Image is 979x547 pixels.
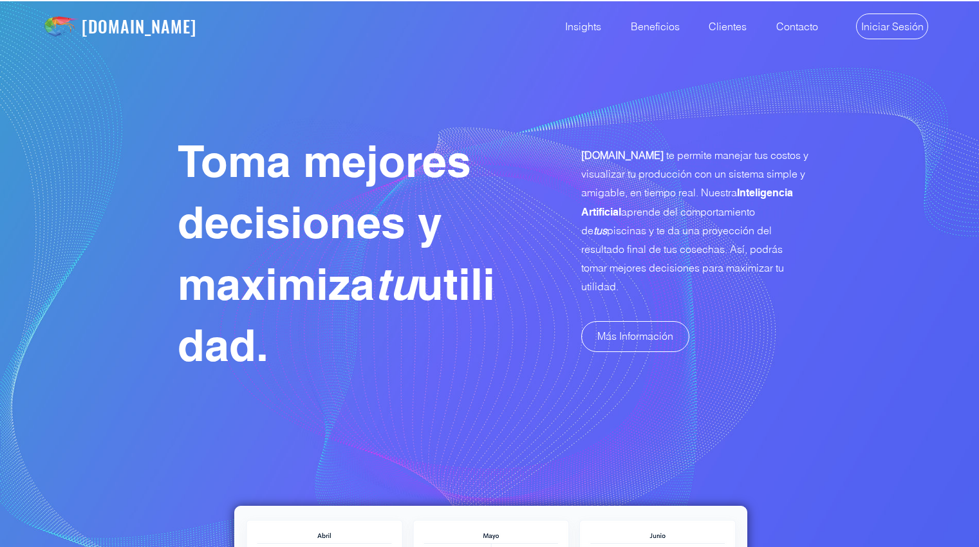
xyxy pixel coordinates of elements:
p: Beneficios [624,1,686,52]
span: Iniciar Sesión [861,19,924,33]
a: Insights [545,1,611,52]
a: Clientes [689,1,756,52]
a: Más Información [581,321,689,352]
p: Clientes [702,1,753,52]
p: Contacto [770,1,825,52]
span: te permite manejar tus costos y visualizar tu producción con un sistema simple y amigable, en tie... [581,149,808,293]
span: Toma mejores decisiones y maximiza utilidad. [178,135,495,371]
a: Contacto [756,1,828,52]
nav: Site [545,1,828,52]
span: tus [593,224,607,237]
span: [DOMAIN_NAME] [581,149,664,162]
span: Más Información [597,329,673,343]
p: Insights [559,1,608,52]
span: tu [375,258,416,310]
span: Inteligencia Artificial [581,187,793,218]
a: Iniciar Sesión [856,14,928,39]
a: Beneficios [611,1,689,52]
a: [DOMAIN_NAME] [82,14,197,39]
